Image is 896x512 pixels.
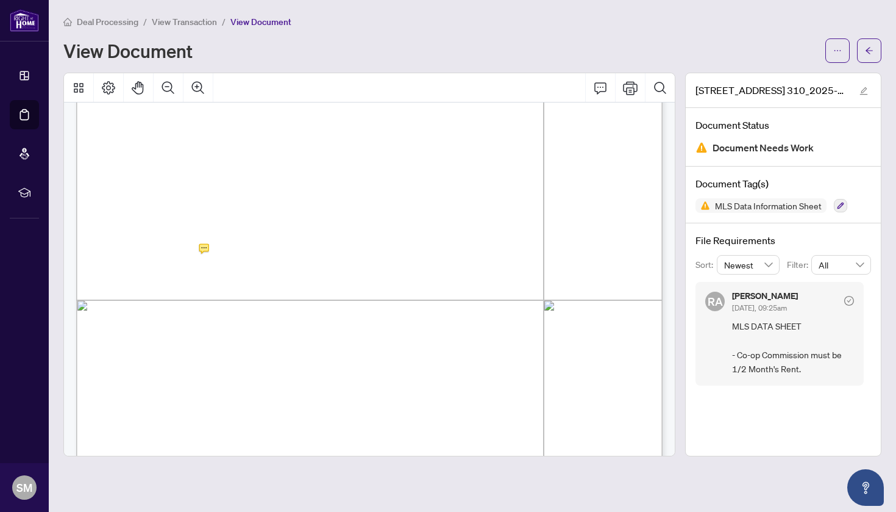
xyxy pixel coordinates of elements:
[16,479,32,496] span: SM
[710,201,827,210] span: MLS Data Information Sheet
[708,293,723,310] span: RA
[732,303,787,312] span: [DATE], 09:25am
[865,46,873,55] span: arrow-left
[859,87,868,95] span: edit
[695,118,871,132] h4: Document Status
[847,469,884,506] button: Open asap
[713,140,814,156] span: Document Needs Work
[10,9,39,32] img: logo
[724,256,773,274] span: Newest
[819,256,864,274] span: All
[695,233,871,248] h4: File Requirements
[695,258,717,272] p: Sort:
[833,46,842,55] span: ellipsis
[77,16,138,27] span: Deal Processing
[732,292,798,300] h5: [PERSON_NAME]
[152,16,217,27] span: View Transaction
[230,16,291,27] span: View Document
[695,198,710,213] img: Status Icon
[222,15,226,29] li: /
[787,258,811,272] p: Filter:
[844,296,854,306] span: check-circle
[732,319,854,377] span: MLS DATA SHEET - Co-op Commission must be 1/2 Month's Rent.
[63,41,193,60] h1: View Document
[143,15,147,29] li: /
[695,83,848,98] span: [STREET_ADDRESS] 310_2025-08-21 00_56_52.pdf
[63,18,72,26] span: home
[695,142,708,154] img: Document Status
[695,176,871,191] h4: Document Tag(s)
